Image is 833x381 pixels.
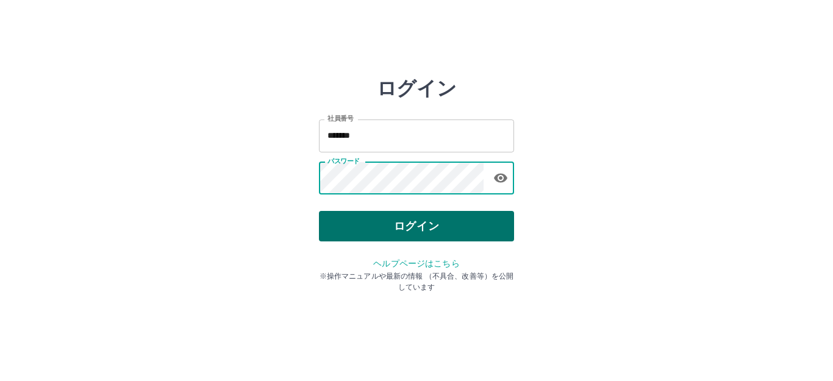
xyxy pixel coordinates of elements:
h2: ログイン [377,77,457,100]
a: ヘルプページはこちら [373,258,459,268]
p: ※操作マニュアルや最新の情報 （不具合、改善等）を公開しています [319,271,514,293]
label: パスワード [327,157,360,166]
button: ログイン [319,211,514,241]
label: 社員番号 [327,114,353,123]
